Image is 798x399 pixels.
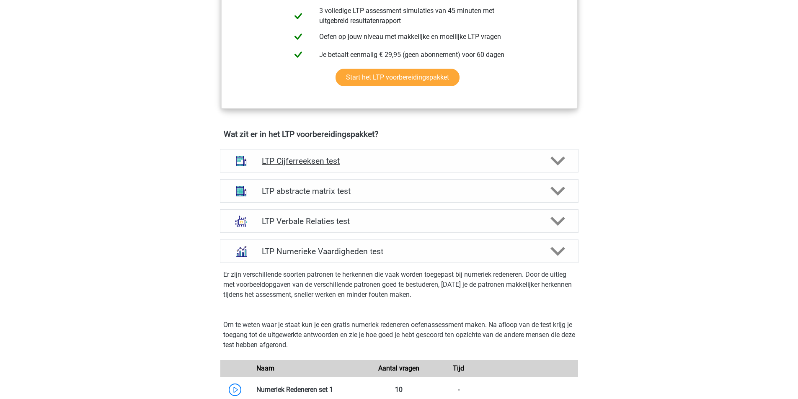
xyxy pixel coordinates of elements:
[217,239,582,263] a: numeriek redeneren LTP Numerieke Vaardigheden test
[217,149,582,172] a: cijferreeksen LTP Cijferreeksen test
[223,270,575,300] p: Er zijn verschillende soorten patronen te herkennen die vaak worden toegepast bij numeriek redene...
[230,240,252,262] img: numeriek redeneren
[262,156,536,166] h4: LTP Cijferreeksen test
[250,385,369,395] div: Numeriek Redeneren set 1
[262,216,536,226] h4: LTP Verbale Relaties test
[262,186,536,196] h4: LTP abstracte matrix test
[429,363,488,373] div: Tijd
[336,69,460,86] a: Start het LTP voorbereidingspakket
[224,129,575,139] h4: Wat zit er in het LTP voorbereidingspakket?
[217,179,582,203] a: abstracte matrices LTP abstracte matrix test
[250,363,369,373] div: Naam
[230,150,252,172] img: cijferreeksen
[223,320,575,350] p: Om te weten waar je staat kun je een gratis numeriek redeneren oefenassessment maken. Na afloop v...
[217,209,582,233] a: analogieen LTP Verbale Relaties test
[262,247,536,256] h4: LTP Numerieke Vaardigheden test
[230,210,252,232] img: analogieen
[369,363,429,373] div: Aantal vragen
[230,180,252,202] img: abstracte matrices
